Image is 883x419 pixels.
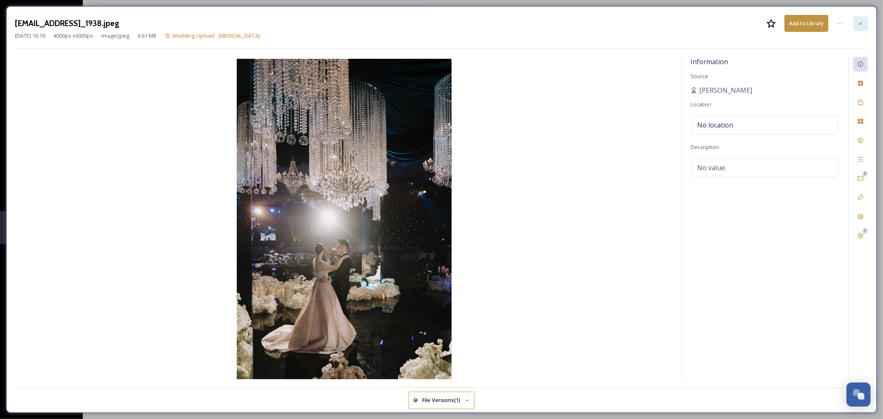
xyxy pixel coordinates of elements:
div: 0 [862,228,868,234]
span: No location [697,120,733,130]
div: 0 [862,171,868,177]
button: Open Chat [847,383,871,407]
span: Description [691,143,719,151]
span: 6.61 MB [137,32,156,40]
span: Source [691,72,708,80]
img: 0762446a-9b6b-4cb5-a478-d11b73bdaf23.jpg [15,59,674,381]
span: Location [691,101,711,108]
h3: [EMAIL_ADDRESS]_1938.jpeg [15,17,119,29]
button: Add to Library [784,15,828,32]
span: 4000 px x 6000 px [53,32,93,40]
button: File Versions(1) [409,392,475,409]
span: No value. [697,163,726,173]
span: [DATE] 16:19 [15,32,45,40]
span: image/jpeg [101,32,129,40]
span: Information [691,57,728,66]
span: Wedding Upload - [MEDICAL_DATA] [172,32,260,39]
span: [PERSON_NAME] [699,85,752,95]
